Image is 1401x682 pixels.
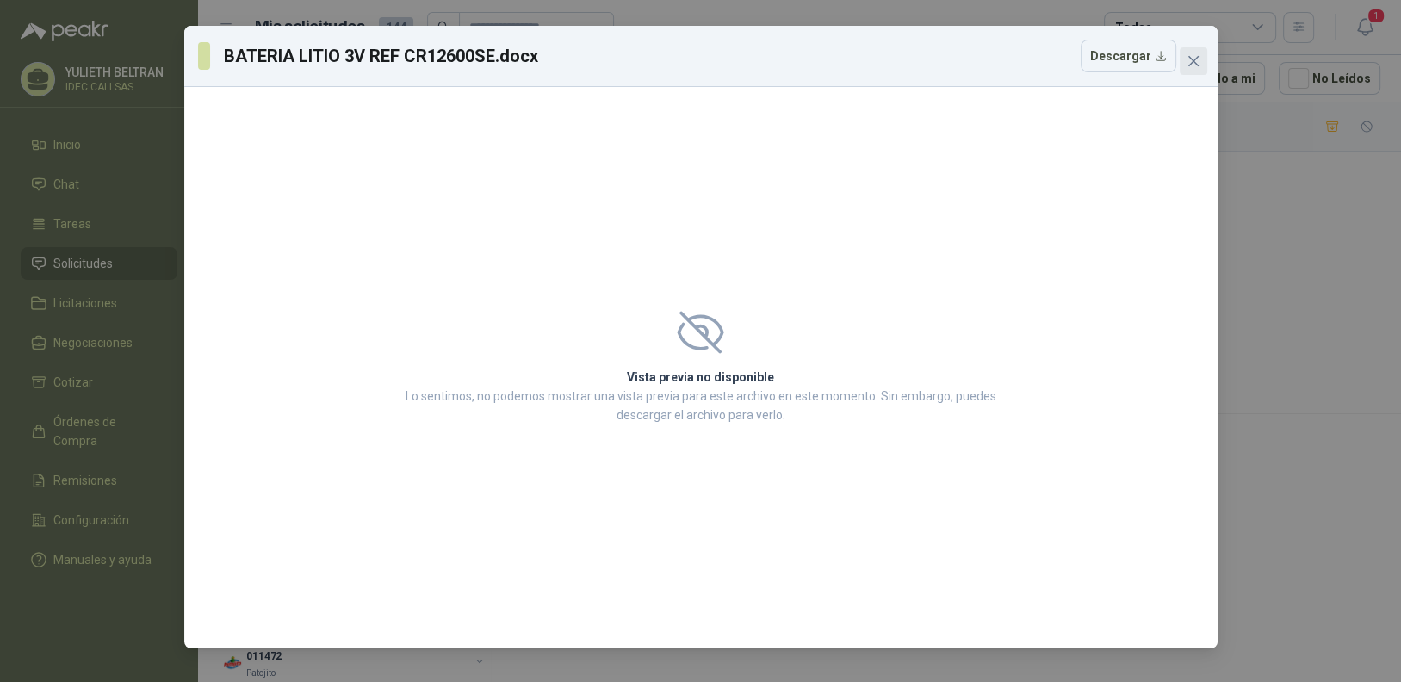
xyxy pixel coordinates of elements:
h2: Vista previa no disponible [400,368,1001,387]
button: Close [1180,47,1207,75]
button: Descargar [1081,40,1176,72]
p: Lo sentimos, no podemos mostrar una vista previa para este archivo en este momento. Sin embargo, ... [400,387,1001,425]
span: close [1187,54,1200,68]
h3: BATERIA LITIO 3V REF CR12600SE.docx [224,43,539,69]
